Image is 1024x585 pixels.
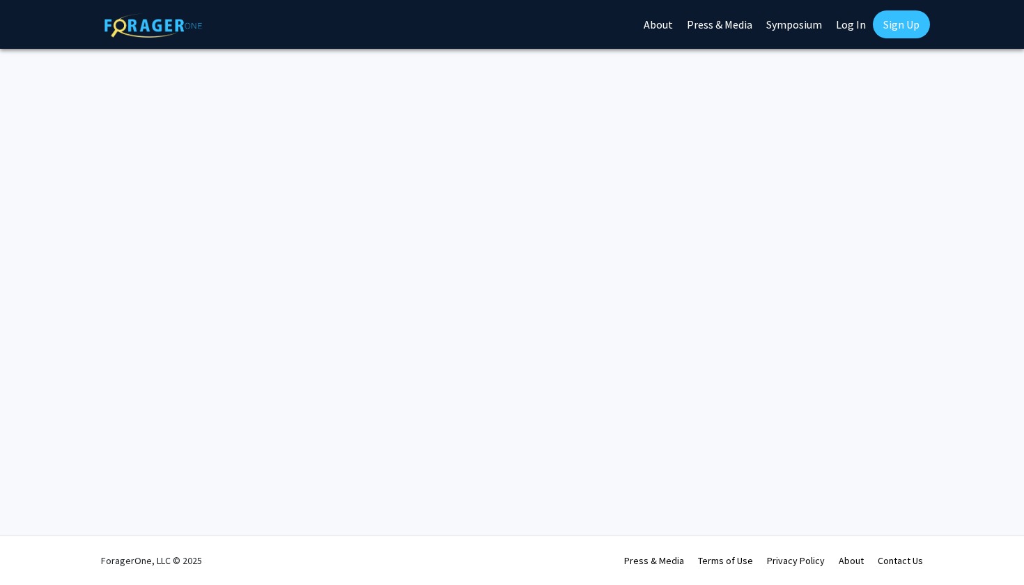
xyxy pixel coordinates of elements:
a: About [839,554,864,567]
a: Sign Up [873,10,930,38]
a: Contact Us [878,554,923,567]
a: Press & Media [624,554,684,567]
a: Privacy Policy [767,554,825,567]
div: ForagerOne, LLC © 2025 [101,536,202,585]
a: Terms of Use [698,554,753,567]
img: ForagerOne Logo [104,13,202,38]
